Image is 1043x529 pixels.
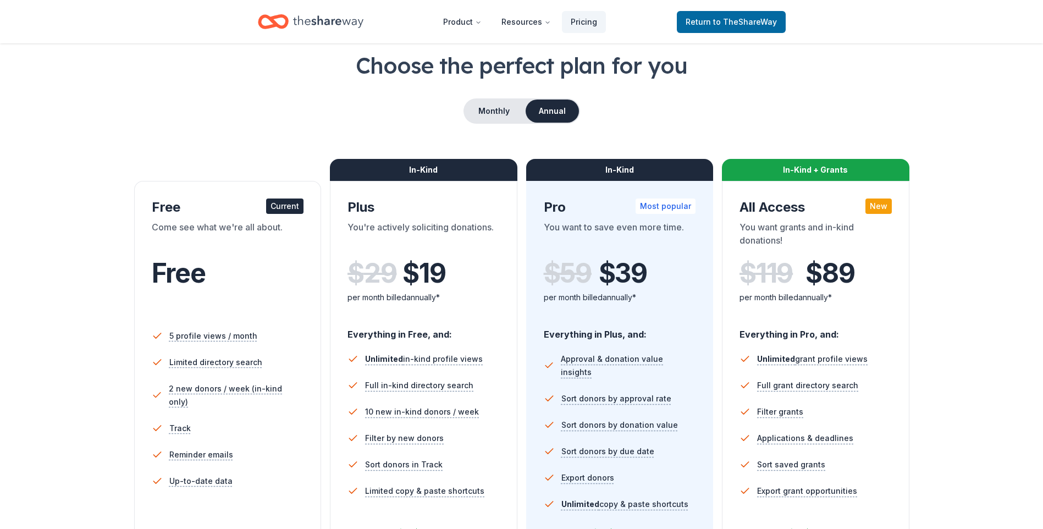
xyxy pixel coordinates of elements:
[365,484,484,498] span: Limited copy & paste shortcuts
[561,499,688,509] span: copy & paste shortcuts
[169,448,233,461] span: Reminder emails
[561,418,678,432] span: Sort donors by donation value
[169,422,191,435] span: Track
[365,379,473,392] span: Full in-kind directory search
[365,405,479,418] span: 10 new in-kind donors / week
[544,199,696,216] div: Pro
[44,50,999,81] h1: Choose the perfect plan for you
[169,329,257,343] span: 5 profile views / month
[740,199,892,216] div: All Access
[757,405,803,418] span: Filter grants
[636,199,696,214] div: Most popular
[258,9,363,35] a: Home
[152,257,206,289] span: Free
[266,199,303,214] div: Current
[544,291,696,304] div: per month billed annually*
[365,354,403,363] span: Unlimited
[544,318,696,341] div: Everything in Plus, and:
[561,445,654,458] span: Sort donors by due date
[561,471,614,484] span: Export donors
[526,100,579,123] button: Annual
[347,291,500,304] div: per month billed annually*
[152,221,304,251] div: Come see what we're all about.
[561,392,671,405] span: Sort donors by approval rate
[365,354,483,363] span: in-kind profile views
[561,352,696,379] span: Approval & donation value insights
[757,379,858,392] span: Full grant directory search
[686,15,777,29] span: Return
[434,11,490,33] button: Product
[740,221,892,251] div: You want grants and in-kind donations!
[865,199,892,214] div: New
[152,199,304,216] div: Free
[493,11,560,33] button: Resources
[740,318,892,341] div: Everything in Pro, and:
[347,199,500,216] div: Plus
[365,432,444,445] span: Filter by new donors
[722,159,909,181] div: In-Kind + Grants
[330,159,517,181] div: In-Kind
[465,100,523,123] button: Monthly
[561,499,599,509] span: Unlimited
[562,11,606,33] a: Pricing
[599,258,647,289] span: $ 39
[757,354,868,363] span: grant profile views
[740,291,892,304] div: per month billed annually*
[169,382,303,409] span: 2 new donors / week (in-kind only)
[347,318,500,341] div: Everything in Free, and:
[677,11,786,33] a: Returnto TheShareWay
[757,458,825,471] span: Sort saved grants
[757,432,853,445] span: Applications & deadlines
[805,258,854,289] span: $ 89
[526,159,714,181] div: In-Kind
[434,9,606,35] nav: Main
[365,458,443,471] span: Sort donors in Track
[402,258,445,289] span: $ 19
[347,221,500,251] div: You're actively soliciting donations.
[544,221,696,251] div: You want to save even more time.
[169,356,262,369] span: Limited directory search
[169,475,233,488] span: Up-to-date data
[757,354,795,363] span: Unlimited
[757,484,857,498] span: Export grant opportunities
[713,17,777,26] span: to TheShareWay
